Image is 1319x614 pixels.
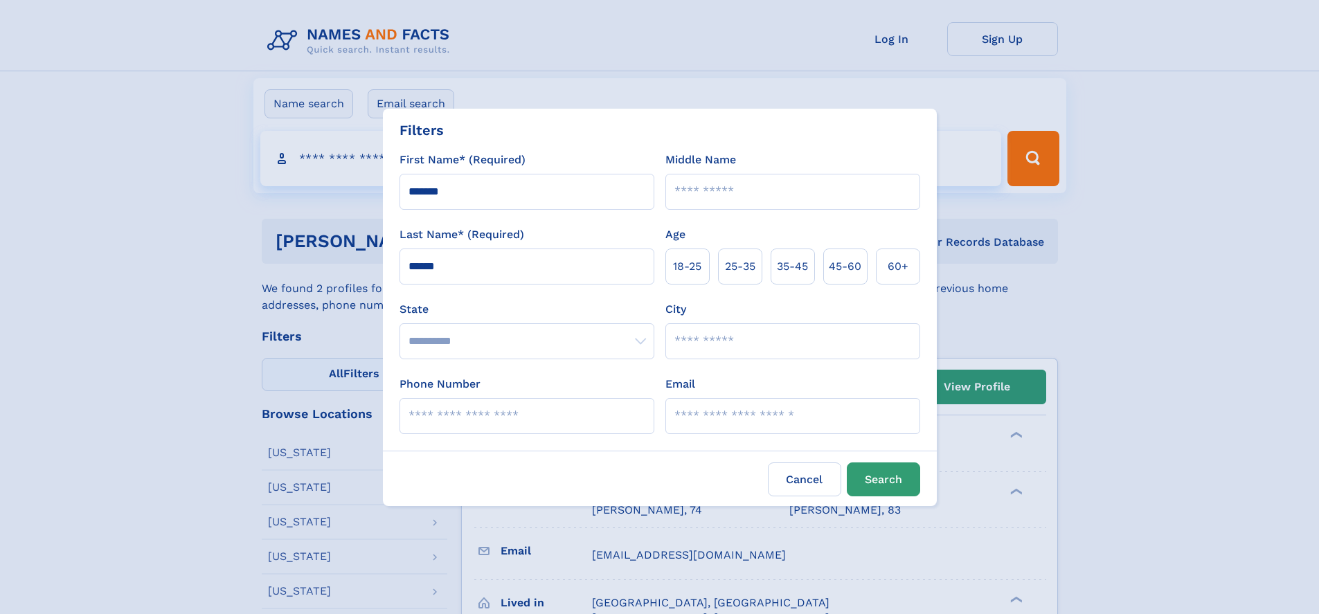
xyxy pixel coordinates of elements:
[665,152,736,168] label: Middle Name
[400,152,526,168] label: First Name* (Required)
[665,301,686,318] label: City
[725,258,755,275] span: 25‑35
[888,258,908,275] span: 60+
[400,376,481,392] label: Phone Number
[829,258,861,275] span: 45‑60
[665,376,695,392] label: Email
[673,258,701,275] span: 18‑25
[768,462,841,496] label: Cancel
[400,226,524,243] label: Last Name* (Required)
[400,301,654,318] label: State
[847,462,920,496] button: Search
[400,120,444,141] div: Filters
[777,258,808,275] span: 35‑45
[665,226,685,243] label: Age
